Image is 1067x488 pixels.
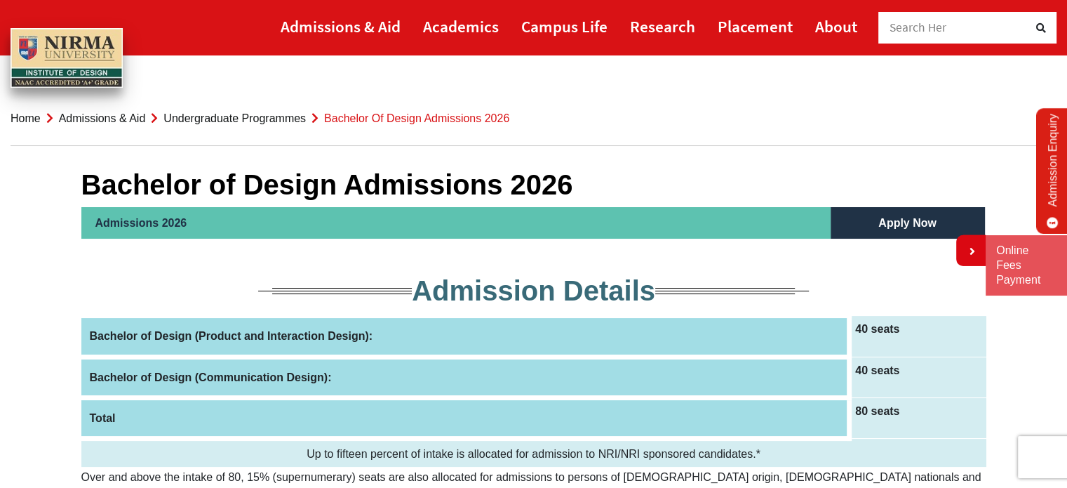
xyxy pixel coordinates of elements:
[81,438,986,467] td: Up to fifteen percent of intake is allocated for admission to NRI/NRI sponsored candidates.
[11,112,41,124] a: Home
[996,244,1056,287] a: Online Fees Payment
[81,168,986,202] h1: Bachelor of Design Admissions 2026
[850,316,986,357] td: 40 seats
[630,11,695,42] a: Research
[718,11,793,42] a: Placement
[81,316,850,357] th: Bachelor of Design (Product and Interaction Design):
[850,357,986,397] td: 40 seats
[815,11,857,42] a: About
[281,11,401,42] a: Admissions & Aid
[11,28,123,88] img: main_logo
[163,112,306,124] a: Undergraduate Programmes
[423,11,499,42] a: Academics
[324,112,509,124] span: Bachelor of Design Admissions 2026
[850,397,986,438] td: 80 seats
[864,207,951,239] a: Apply Now
[59,112,146,124] a: Admissions & Aid
[412,275,655,306] span: Admission Details
[81,207,831,239] h2: Admissions 2026
[521,11,608,42] a: Campus Life
[890,20,947,35] span: Search Her
[11,91,1056,146] nav: breadcrumb
[81,397,850,438] th: Total
[81,357,850,397] th: Bachelor of Design (Communication Design):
